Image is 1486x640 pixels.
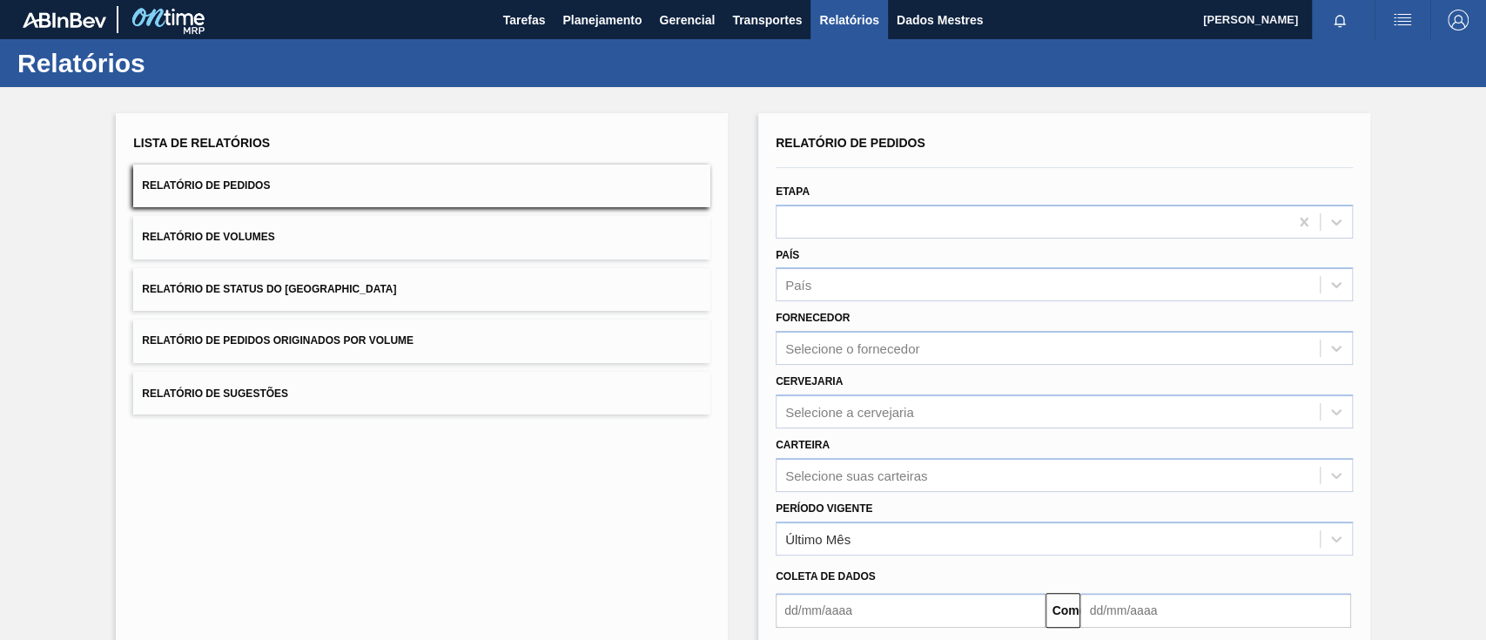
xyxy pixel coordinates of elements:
font: Selecione suas carteiras [785,468,927,482]
font: Planejamento [562,13,642,27]
img: TNhmsLtSVTkK8tSr43FrP2fwEKptu5GPRR3wAAAABJRU5ErkJggg== [23,12,106,28]
font: Relatório de Pedidos Originados por Volume [142,335,414,347]
input: dd/mm/aaaa [776,593,1046,628]
font: Tarefas [503,13,546,27]
button: Comeu [1046,593,1080,628]
font: Gerencial [659,13,715,27]
font: Relatório de Pedidos [776,136,925,150]
font: Período Vigente [776,502,872,515]
font: Carteira [776,439,830,451]
font: Fornecedor [776,312,850,324]
font: Relatórios [819,13,878,27]
font: Relatório de Pedidos [142,179,270,192]
img: ações do usuário [1392,10,1413,30]
img: Sair [1448,10,1469,30]
button: Relatório de Status do [GEOGRAPHIC_DATA] [133,268,710,311]
font: Transportes [732,13,802,27]
font: Selecione a cervejaria [785,404,914,419]
font: Relatório de Sugestões [142,387,288,399]
button: Notificações [1312,8,1368,32]
button: Relatório de Volumes [133,216,710,259]
font: Relatório de Volumes [142,232,274,244]
font: Lista de Relatórios [133,136,270,150]
font: Selecione o fornecedor [785,341,919,356]
button: Relatório de Sugestões [133,372,710,414]
font: País [776,249,799,261]
font: Comeu [1052,603,1093,617]
font: Cervejaria [776,375,843,387]
font: [PERSON_NAME] [1203,13,1298,26]
font: Último Mês [785,531,851,546]
font: Coleta de dados [776,570,876,583]
font: Dados Mestres [897,13,984,27]
font: Etapa [776,185,810,198]
font: País [785,278,811,293]
input: dd/mm/aaaa [1080,593,1350,628]
button: Relatório de Pedidos Originados por Volume [133,320,710,362]
font: Relatórios [17,49,145,77]
font: Relatório de Status do [GEOGRAPHIC_DATA] [142,283,396,295]
button: Relatório de Pedidos [133,165,710,207]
